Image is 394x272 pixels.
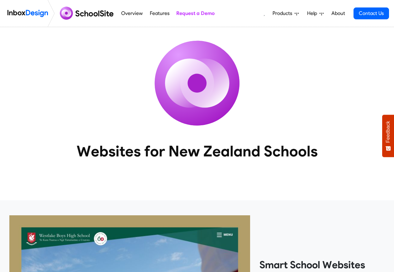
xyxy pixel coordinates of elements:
[120,7,145,20] a: Overview
[305,7,326,20] a: Help
[354,7,389,19] a: Contact Us
[273,10,295,17] span: Products
[259,259,385,271] heading: Smart School Websites
[382,115,394,157] button: Feedback - Show survey
[330,7,347,20] a: About
[307,10,320,17] span: Help
[174,7,216,20] a: Request a Demo
[148,7,171,20] a: Features
[141,27,253,139] img: icon_schoolsite.svg
[385,121,391,143] span: Feedback
[49,142,345,160] heading: Websites for New Zealand Schools
[270,7,301,20] a: Products
[57,6,118,21] img: schoolsite logo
